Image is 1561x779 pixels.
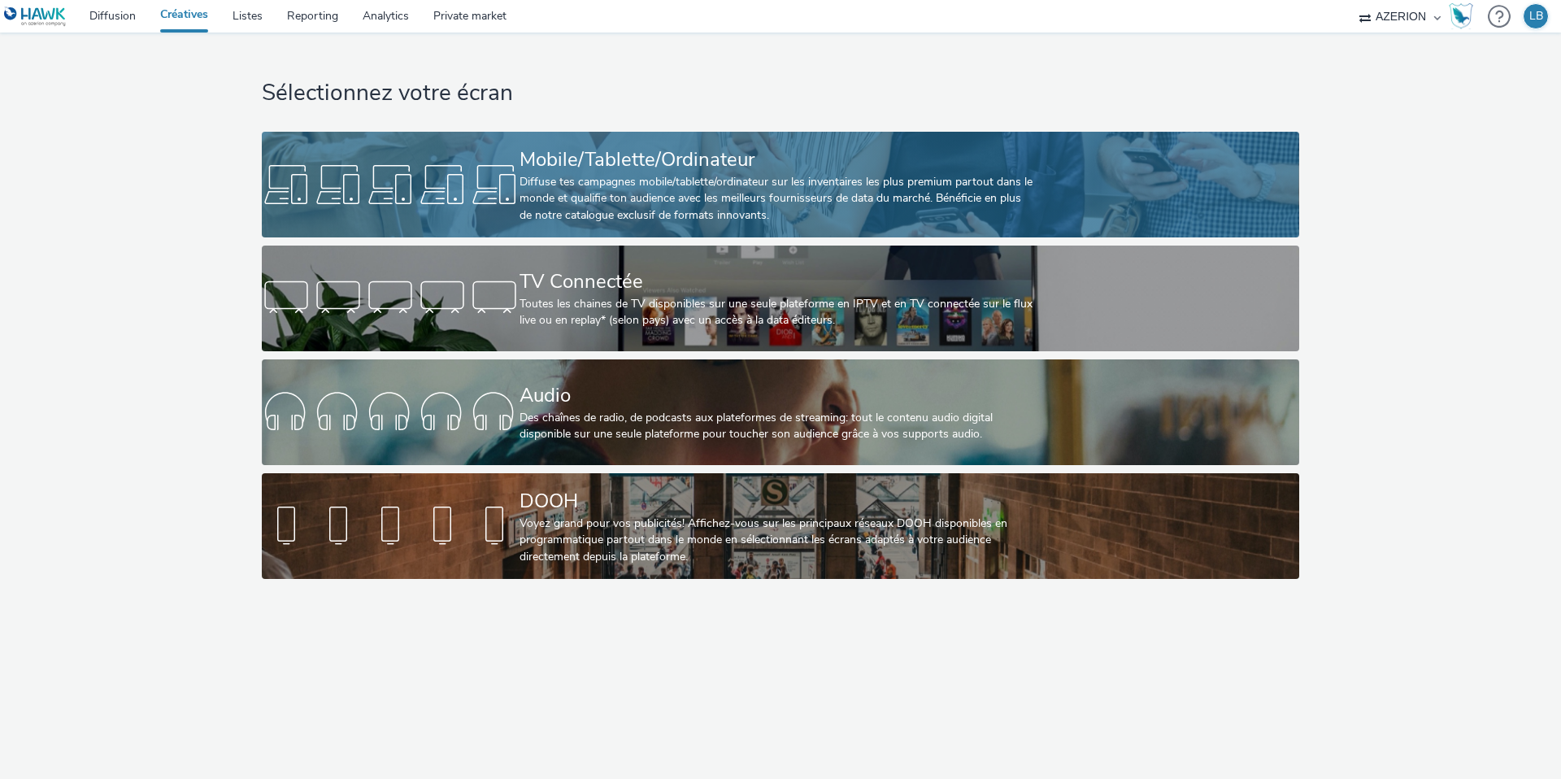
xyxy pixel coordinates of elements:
div: Diffuse tes campagnes mobile/tablette/ordinateur sur les inventaires les plus premium partout dan... [520,174,1035,224]
div: DOOH [520,487,1035,516]
a: DOOHVoyez grand pour vos publicités! Affichez-vous sur les principaux réseaux DOOH disponibles en... [262,473,1298,579]
a: Mobile/Tablette/OrdinateurDiffuse tes campagnes mobile/tablette/ordinateur sur les inventaires le... [262,132,1298,237]
div: Mobile/Tablette/Ordinateur [520,146,1035,174]
div: LB [1529,4,1543,28]
div: Toutes les chaines de TV disponibles sur une seule plateforme en IPTV et en TV connectée sur le f... [520,296,1035,329]
img: undefined Logo [4,7,67,27]
div: TV Connectée [520,268,1035,296]
img: Hawk Academy [1449,3,1473,29]
div: Voyez grand pour vos publicités! Affichez-vous sur les principaux réseaux DOOH disponibles en pro... [520,516,1035,565]
a: AudioDes chaînes de radio, de podcasts aux plateformes de streaming: tout le contenu audio digita... [262,359,1298,465]
div: Des chaînes de radio, de podcasts aux plateformes de streaming: tout le contenu audio digital dis... [520,410,1035,443]
a: Hawk Academy [1449,3,1480,29]
h1: Sélectionnez votre écran [262,78,1298,109]
div: Audio [520,381,1035,410]
a: TV ConnectéeToutes les chaines de TV disponibles sur une seule plateforme en IPTV et en TV connec... [262,246,1298,351]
